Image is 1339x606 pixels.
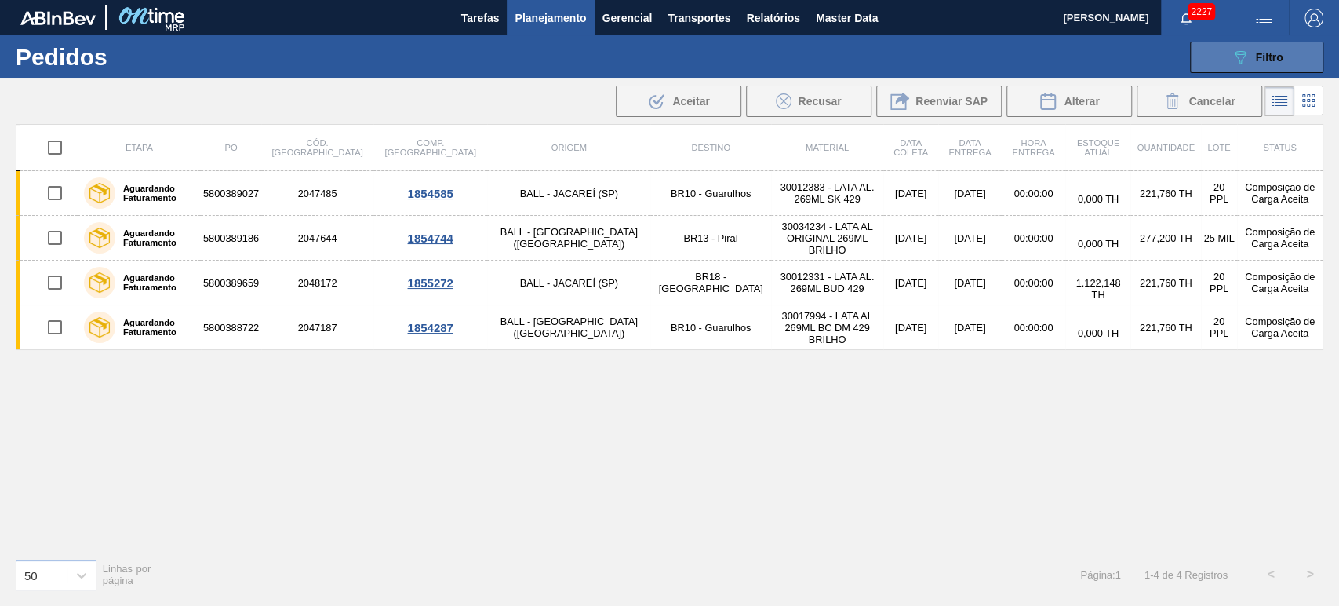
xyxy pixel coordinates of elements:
[938,261,1001,305] td: [DATE]
[883,171,938,216] td: [DATE]
[1002,305,1066,350] td: 00:00:00
[376,232,485,245] div: 1854744
[1075,277,1120,301] span: 1.122,148 TH
[668,9,730,27] span: Transportes
[1201,305,1237,350] td: 20 PPL
[201,171,261,216] td: 5800389027
[103,563,151,586] span: Linhas por página
[1237,261,1323,305] td: Composição de Carga Aceita
[1161,7,1211,29] button: Notificações
[650,305,771,350] td: BR10 - Guarulhos
[1064,95,1099,108] span: Alterar
[16,48,246,66] h1: Pedidos
[746,86,871,117] div: Recusar
[16,216,1323,261] a: Aguardando Faturamento58003891862047644BALL - [GEOGRAPHIC_DATA] ([GEOGRAPHIC_DATA])BR13 - Piraí30...
[771,261,883,305] td: 30012331 - LATA AL. 269ML BUD 429
[20,11,96,25] img: TNhmsLtSVTkK8tSr43FrP2fwEKptu5GPRR3wAAAABJRU5ErkJggg==
[261,171,373,216] td: 2047485
[261,216,373,261] td: 2047644
[1137,86,1262,117] div: Cancelar Pedidos em Massa
[1077,138,1120,157] span: Estoque atual
[771,171,883,216] td: 30012383 - LATA AL. 269ML SK 429
[224,143,237,152] span: PO
[1254,9,1273,27] img: userActions
[1237,305,1323,350] td: Composição de Carga Aceita
[1201,261,1237,305] td: 20 PPL
[1264,86,1294,116] div: Visão em Lista
[376,321,485,334] div: 1854287
[24,568,38,582] div: 50
[883,261,938,305] td: [DATE]
[1144,569,1228,581] span: 1 - 4 de 4 Registros
[16,171,1323,216] a: Aguardando Faturamento58003890272047485BALL - JACAREÍ (SP)BR10 - Guarulhos30012383 - LATA AL. 269...
[1294,86,1323,116] div: Visão em Cards
[948,138,991,157] span: Data Entrega
[938,305,1001,350] td: [DATE]
[1207,143,1230,152] span: Lote
[16,305,1323,350] a: Aguardando Faturamento58003887222047187BALL - [GEOGRAPHIC_DATA] ([GEOGRAPHIC_DATA])BR10 - Guarulh...
[650,261,771,305] td: BR18 - [GEOGRAPHIC_DATA]
[1006,86,1132,117] div: Alterar Pedido
[650,171,771,216] td: BR10 - Guarulhos
[938,216,1001,261] td: [DATE]
[1078,238,1119,250] span: 0,000 TH
[1002,216,1066,261] td: 00:00:00
[1201,171,1237,216] td: 20 PPL
[1006,86,1132,117] button: Alterar
[798,95,841,108] span: Recusar
[1201,216,1237,261] td: 25 MIL
[876,86,1002,117] div: Reenviar SAP
[938,171,1001,216] td: [DATE]
[115,228,195,247] label: Aguardando Faturamento
[746,9,799,27] span: Relatórios
[1237,216,1323,261] td: Composição de Carga Aceita
[883,305,938,350] td: [DATE]
[1263,143,1296,152] span: Status
[771,305,883,350] td: 30017994 - LATA AL 269ML BC DM 429 BRILHO
[1290,555,1330,594] button: >
[1188,95,1235,108] span: Cancelar
[1188,3,1215,20] span: 2227
[376,187,485,200] div: 1854585
[515,9,586,27] span: Planejamento
[915,95,988,108] span: Reenviar SAP
[261,305,373,350] td: 2047187
[261,261,373,305] td: 2048172
[1130,171,1200,216] td: 221,760 TH
[650,216,771,261] td: BR13 - Piraí
[616,86,741,117] div: Aceitar
[1002,171,1066,216] td: 00:00:00
[487,305,650,350] td: BALL - [GEOGRAPHIC_DATA] ([GEOGRAPHIC_DATA])
[883,216,938,261] td: [DATE]
[1002,261,1066,305] td: 00:00:00
[115,318,195,337] label: Aguardando Faturamento
[1012,138,1054,157] span: Hora Entrega
[1078,193,1119,205] span: 0,000 TH
[1237,171,1323,216] td: Composição de Carga Aceita
[1080,569,1120,581] span: Página : 1
[691,143,730,152] span: Destino
[487,171,650,216] td: BALL - JACAREÍ (SP)
[201,305,261,350] td: 5800388722
[1137,143,1194,152] span: Quantidade
[487,261,650,305] td: BALL - JACAREÍ (SP)
[602,9,653,27] span: Gerencial
[806,143,849,152] span: Material
[1256,51,1283,64] span: Filtro
[893,138,928,157] span: Data coleta
[1137,86,1262,117] button: Cancelar
[487,216,650,261] td: BALL - [GEOGRAPHIC_DATA] ([GEOGRAPHIC_DATA])
[1130,305,1200,350] td: 221,760 TH
[126,143,153,152] span: Etapa
[461,9,500,27] span: Tarefas
[16,261,1323,305] a: Aguardando Faturamento58003896592048172BALL - JACAREÍ (SP)BR18 - [GEOGRAPHIC_DATA]30012331 - LATA...
[1251,555,1290,594] button: <
[771,216,883,261] td: 30034234 - LATA AL ORIGINAL 269ML BRILHO
[672,95,709,108] span: Aceitar
[201,261,261,305] td: 5800389659
[1190,42,1323,73] button: Filtro
[1304,9,1323,27] img: Logout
